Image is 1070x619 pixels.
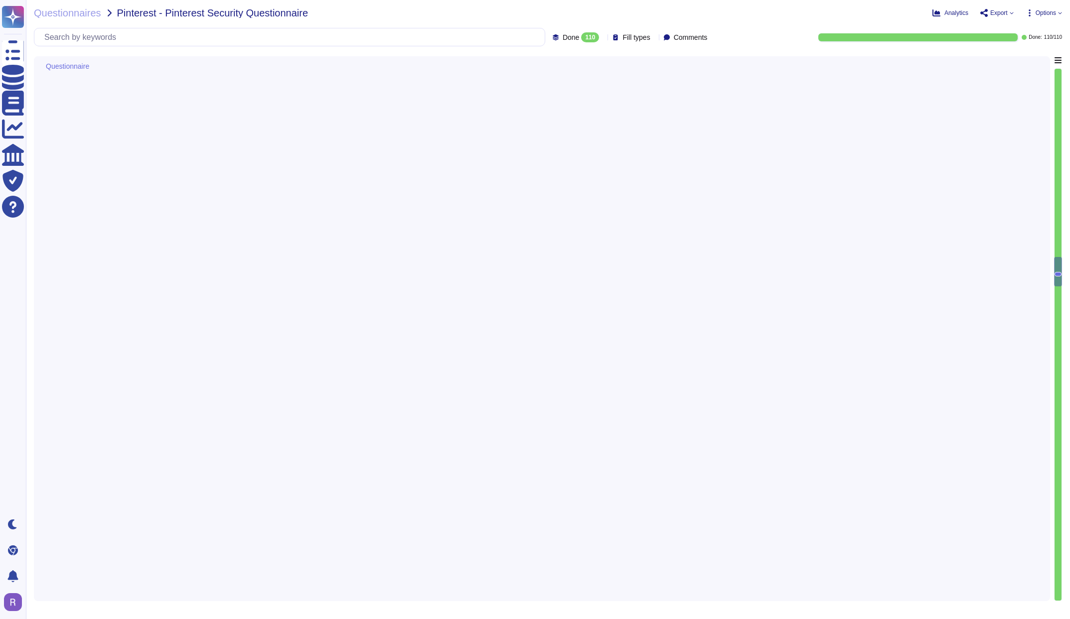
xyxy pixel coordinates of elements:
[117,8,308,18] span: Pinterest - Pinterest Security Questionnaire
[581,32,599,42] div: 110
[674,34,708,41] span: Comments
[990,10,1008,16] span: Export
[1036,10,1056,16] span: Options
[2,591,29,613] button: user
[944,10,968,16] span: Analytics
[39,28,545,46] input: Search by keywords
[1029,35,1042,40] span: Done:
[932,9,968,17] button: Analytics
[1044,35,1062,40] span: 110 / 110
[622,34,650,41] span: Fill types
[4,593,22,611] img: user
[563,34,579,41] span: Done
[46,63,89,70] span: Questionnaire
[34,8,101,18] span: Questionnaires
